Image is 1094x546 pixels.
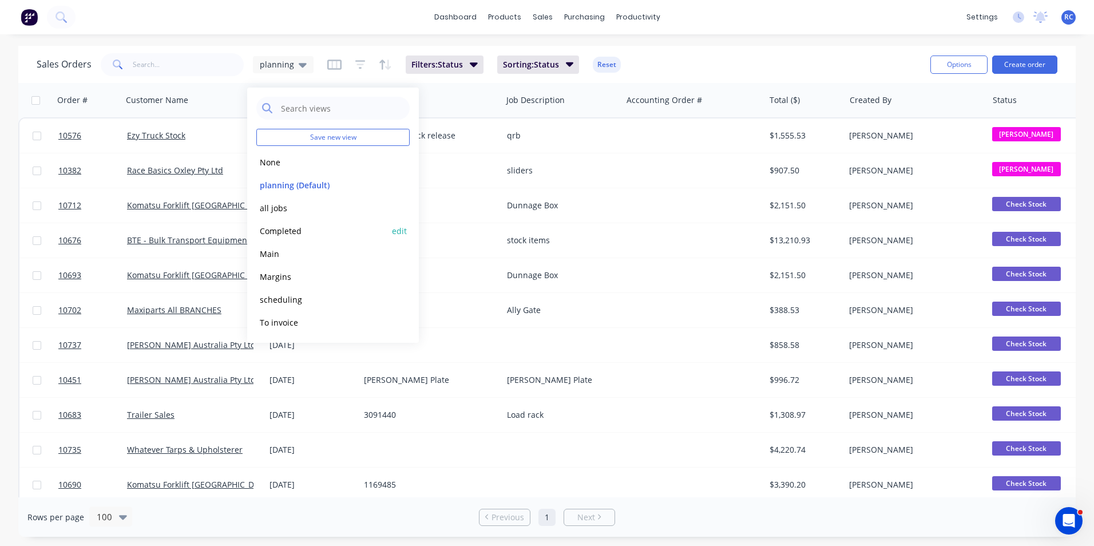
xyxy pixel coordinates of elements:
button: Main [256,247,387,260]
iframe: Intercom live chat [1055,507,1083,535]
div: [PERSON_NAME] [849,130,976,141]
div: 1169232 [364,200,491,211]
div: [PERSON_NAME] Plate [364,374,491,386]
div: Created By [850,94,891,106]
button: Completed [256,224,387,238]
div: $1,555.53 [770,130,837,141]
a: Race Basics Oxley Pty Ltd [127,165,223,176]
button: To invoice [256,316,387,329]
a: Ezy Truck Stock [127,130,185,141]
span: Check Stock [992,232,1061,246]
span: Previous [491,512,524,523]
span: 10451 [58,374,81,386]
button: planning (Default) [256,179,387,192]
ul: Pagination [474,509,620,526]
a: 10451 [58,363,127,397]
div: $858.58 [770,339,837,351]
div: [PERSON_NAME] [849,409,976,421]
button: Create order [992,56,1057,74]
button: Margins [256,270,387,283]
div: productivity [611,9,666,26]
button: edit [392,225,407,237]
span: Check Stock [992,302,1061,316]
span: 10576 [58,130,81,141]
a: 10735 [58,433,127,467]
div: sales [527,9,558,26]
a: Previous page [479,512,530,523]
div: [DATE] [269,444,355,456]
span: Next [577,512,595,523]
div: Total ($) [770,94,800,106]
span: 10735 [58,444,81,456]
div: [PERSON_NAME] Plate [507,374,612,386]
a: BTE - Bulk Transport Equipment Pty Ltd [127,235,278,246]
div: $388.53 [770,304,837,316]
div: Load rack [507,409,612,421]
div: 3091440 [364,409,491,421]
div: Customer Name [126,94,188,106]
span: 10712 [58,200,81,211]
div: Dunnage Box [507,270,612,281]
div: Status [993,94,1017,106]
a: 10676 [58,223,127,258]
div: 00010568Q [364,235,491,246]
div: products [482,9,527,26]
a: Komatsu Forklift [GEOGRAPHIC_DATA] [127,200,271,211]
span: 10683 [58,409,81,421]
div: [PERSON_NAME] [849,270,976,281]
div: $2,151.50 [770,270,837,281]
div: 1169485 [364,479,491,490]
span: Sorting: Status [503,59,559,70]
div: [DATE] [269,374,355,386]
span: Check Stock [992,337,1061,351]
div: $907.50 [770,165,837,176]
button: Reset [593,57,621,73]
span: 10690 [58,479,81,490]
button: Options [930,56,988,74]
a: Komatsu Forklift [GEOGRAPHIC_DATA] [127,270,271,280]
div: [PERSON_NAME] [849,339,976,351]
button: all jobs [256,201,387,215]
div: $996.72 [770,374,837,386]
a: 10712 [58,188,127,223]
span: 10737 [58,339,81,351]
a: 10737 [58,328,127,362]
a: 10382 [58,153,127,188]
span: Check Stock [992,406,1061,421]
a: [PERSON_NAME] Australia Pty Ltd [127,339,256,350]
span: 10693 [58,270,81,281]
a: Trailer Sales [127,409,175,420]
div: [PERSON_NAME] [849,479,976,490]
span: Rows per page [27,512,84,523]
div: [DATE] [269,479,355,490]
a: 10693 [58,258,127,292]
a: 10576 [58,118,127,153]
span: Check Stock [992,371,1061,386]
div: [PERSON_NAME] [849,235,976,246]
a: dashboard [429,9,482,26]
div: [PERSON_NAME] [849,304,976,316]
button: Save new view [256,129,410,146]
div: 1169231 [364,270,491,281]
span: Check Stock [992,441,1061,456]
button: Filters:Status [406,56,483,74]
a: Whatever Tarps & Upholsterer [127,444,243,455]
div: Order # [57,94,88,106]
div: purchasing [558,9,611,26]
div: [DATE] [269,339,355,351]
span: [PERSON_NAME] [992,127,1061,141]
button: None [256,156,387,169]
div: [DATE] [269,409,355,421]
a: 10683 [58,398,127,432]
span: Check Stock [992,197,1061,211]
div: $3,390.20 [770,479,837,490]
div: qrb [507,130,612,141]
img: Factory [21,9,38,26]
div: settings [961,9,1004,26]
div: Ally Gate [507,304,612,316]
div: sliders [507,165,612,176]
span: [PERSON_NAME] [992,162,1061,176]
div: 4201354133 [364,304,491,316]
a: [PERSON_NAME] Australia Pty Ltd [127,374,256,385]
button: Sorting:Status [497,56,580,74]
